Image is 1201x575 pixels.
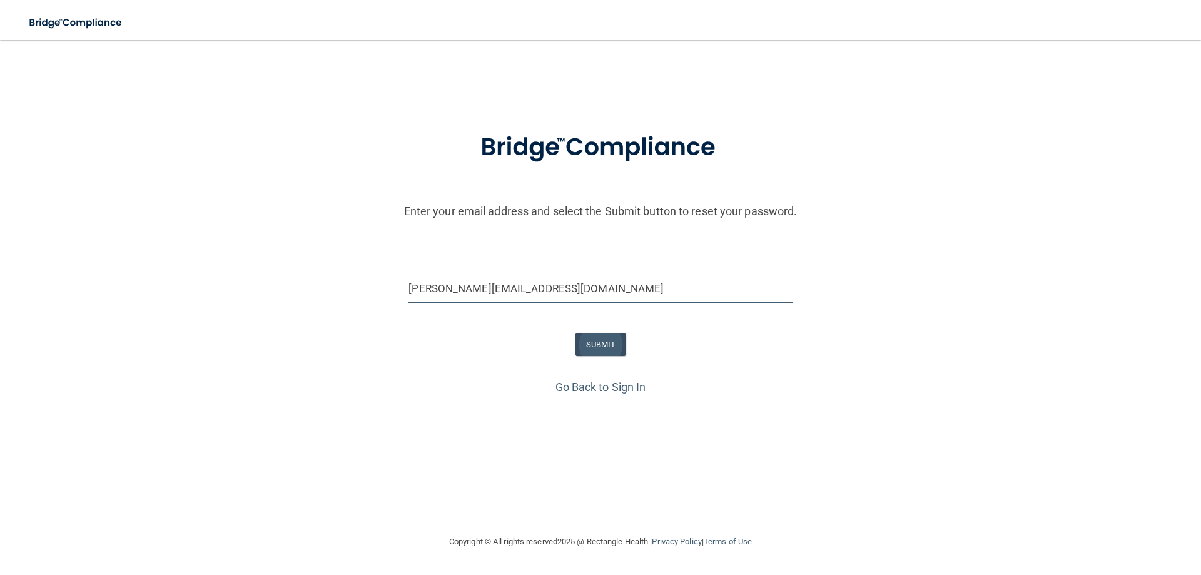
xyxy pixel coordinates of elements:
img: bridge_compliance_login_screen.278c3ca4.svg [455,115,746,180]
a: Terms of Use [704,537,752,546]
button: SUBMIT [575,333,626,356]
a: Privacy Policy [652,537,701,546]
div: Copyright © All rights reserved 2025 @ Rectangle Health | | [372,522,829,562]
input: Email [408,275,792,303]
img: bridge_compliance_login_screen.278c3ca4.svg [19,10,134,36]
a: Go Back to Sign In [555,380,646,394]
